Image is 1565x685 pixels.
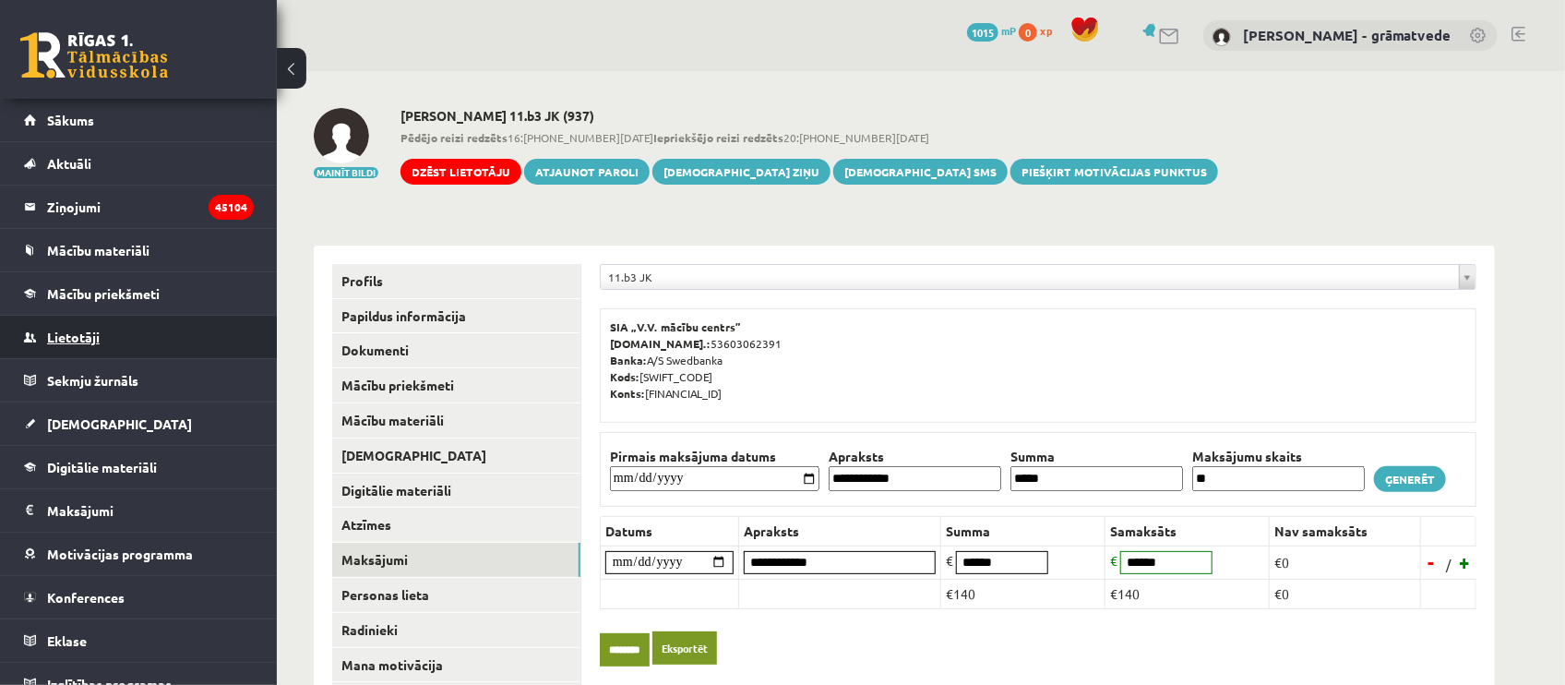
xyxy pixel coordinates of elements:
span: € [946,552,953,569]
span: Eklase [47,632,87,649]
a: [DEMOGRAPHIC_DATA] SMS [833,159,1008,185]
a: Dzēst lietotāju [400,159,521,185]
td: €140 [1105,579,1270,608]
a: [PERSON_NAME] - grāmatvede [1243,26,1451,44]
a: Rīgas 1. Tālmācības vidusskola [20,32,168,78]
b: Kods: [610,369,639,384]
span: Lietotāji [47,329,100,345]
span: Konferences [47,589,125,606]
a: Mācību materiāli [332,403,580,438]
a: Personas lieta [332,578,580,612]
h2: [PERSON_NAME] 11.b3 JK (937) [400,108,1218,124]
span: Mācību priekšmeti [47,285,160,302]
th: Datums [601,516,739,546]
img: Antra Sondore - grāmatvede [1213,28,1231,46]
a: Atzīmes [332,508,580,542]
a: 1015 mP [967,23,1016,38]
span: [DEMOGRAPHIC_DATA] [47,415,192,432]
a: Mācību priekšmeti [332,368,580,403]
b: [DOMAIN_NAME].: [610,336,711,351]
a: Ziņojumi45104 [24,186,254,228]
a: 0 xp [1019,23,1061,38]
a: Eksportēt [652,631,717,666]
a: Piešķirt motivācijas punktus [1010,159,1218,185]
span: xp [1040,23,1052,38]
span: Motivācijas programma [47,546,193,562]
b: Pēdējo reizi redzēts [400,130,508,145]
img: Emīls Toms Trimakaitis [314,108,369,163]
a: [DEMOGRAPHIC_DATA] [332,439,580,473]
span: Sākums [47,112,94,128]
span: mP [1001,23,1016,38]
span: 0 [1019,23,1037,42]
th: Nav samaksāts [1270,516,1421,546]
th: Apraksts [739,516,941,546]
span: Digitālie materiāli [47,459,157,475]
a: Profils [332,264,580,298]
a: + [1456,548,1475,576]
a: Maksājumi [332,543,580,577]
a: Mācību materiāli [24,229,254,271]
th: Pirmais maksājuma datums [605,447,824,466]
a: Ģenerēt [1374,466,1446,492]
span: € [1110,552,1117,569]
a: Digitālie materiāli [24,446,254,488]
b: Konts: [610,386,645,401]
a: Dokumenti [332,333,580,367]
a: Konferences [24,576,254,619]
a: Digitālie materiāli [332,474,580,508]
a: Motivācijas programma [24,533,254,575]
td: €0 [1270,546,1421,579]
legend: Ziņojumi [47,186,254,228]
legend: Maksājumi [47,489,254,532]
i: 45104 [209,195,254,220]
a: [DEMOGRAPHIC_DATA] [24,403,254,445]
th: Maksājumu skaits [1188,447,1369,466]
span: 16:[PHONE_NUMBER][DATE] 20:[PHONE_NUMBER][DATE] [400,129,1218,146]
a: Atjaunot paroli [524,159,650,185]
th: Apraksts [824,447,1006,466]
span: 1015 [967,23,998,42]
a: Sekmju žurnāls [24,359,254,402]
th: Summa [941,516,1105,546]
td: €0 [1270,579,1421,608]
a: Papildus informācija [332,299,580,333]
a: Mana motivācija [332,648,580,682]
span: Aktuāli [47,155,91,172]
a: - [1423,548,1441,576]
a: Lietotāji [24,316,254,358]
span: Mācību materiāli [47,242,149,258]
a: Eklase [24,619,254,662]
a: Maksājumi [24,489,254,532]
b: Iepriekšējo reizi redzēts [653,130,783,145]
a: 11.b3 JK [601,265,1475,289]
button: Mainīt bildi [314,167,378,178]
th: Summa [1006,447,1188,466]
th: Samaksāts [1105,516,1270,546]
p: 53603062391 A/S Swedbanka [SWIFT_CODE] [FINANCIAL_ID] [610,318,1466,402]
b: SIA „V.V. mācību centrs” [610,319,742,334]
span: / [1444,555,1453,574]
td: €140 [941,579,1105,608]
a: [DEMOGRAPHIC_DATA] ziņu [652,159,830,185]
a: Radinieki [332,613,580,647]
a: Sākums [24,99,254,141]
b: Banka: [610,353,647,367]
a: Mācību priekšmeti [24,272,254,315]
span: Sekmju žurnāls [47,372,138,389]
a: Aktuāli [24,142,254,185]
span: 11.b3 JK [608,265,1452,289]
